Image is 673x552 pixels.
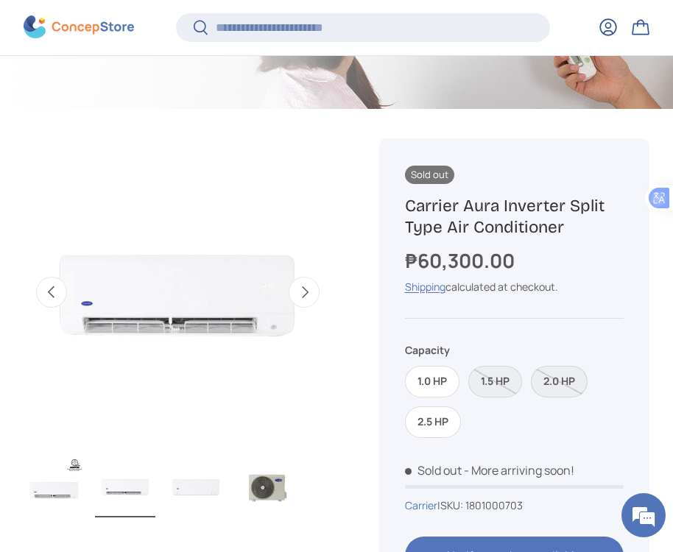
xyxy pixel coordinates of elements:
label: Sold out [531,366,588,397]
label: Sold out [468,366,522,397]
img: Carrier Aura Inverter Split Type Air Conditioner [236,456,297,517]
img: ConcepStore [24,16,134,39]
span: 1801000703 [465,498,523,512]
legend: Capacity [405,342,450,358]
a: Carrier [405,498,437,512]
a: Shipping [405,280,445,294]
span: Sold out [405,462,462,478]
span: | [437,498,523,512]
p: - More arriving soon! [464,462,574,478]
div: calculated at checkout. [405,279,624,294]
strong: ₱60,300.00 [405,247,518,274]
img: Carrier Aura Inverter Split Type Air Conditioner [24,456,85,517]
media-gallery: Gallery Viewer [24,138,332,523]
img: Carrier Aura Inverter Split Type Air Conditioner [166,456,226,517]
span: SKU: [440,498,463,512]
img: Carrier Aura Inverter Split Type Air Conditioner [95,456,155,517]
h1: Carrier Aura Inverter Split Type Air Conditioner [405,195,624,238]
span: Sold out [405,166,454,184]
